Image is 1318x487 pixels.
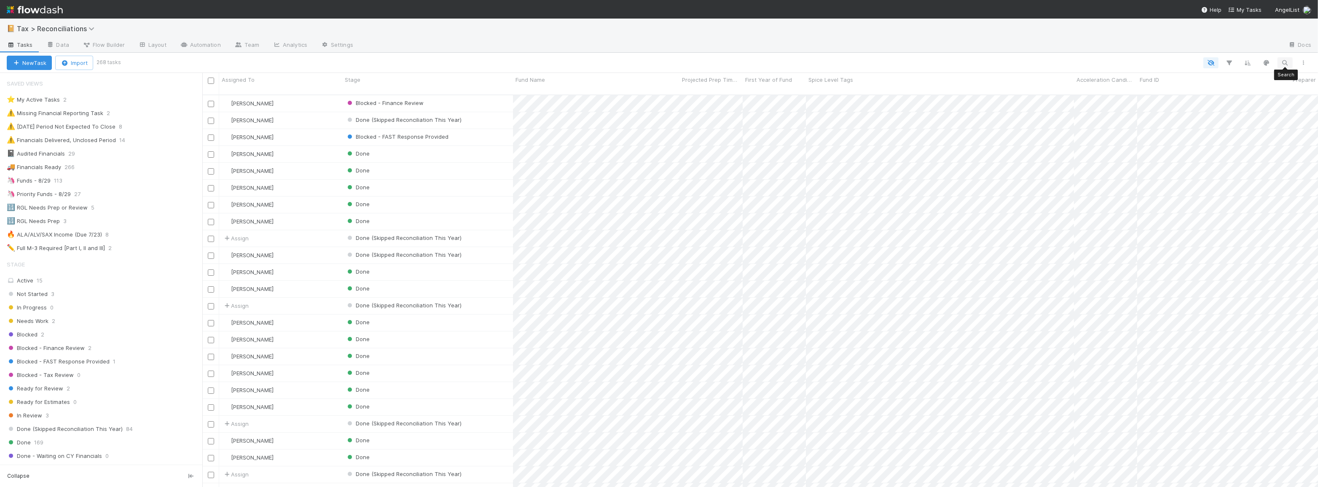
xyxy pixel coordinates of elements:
[208,421,214,428] input: Toggle Row Selected
[223,470,249,479] span: Assign
[88,343,91,353] span: 2
[7,316,48,326] span: Needs Work
[1275,6,1299,13] span: AngelList
[223,387,230,393] img: avatar_85833754-9fc2-4f19-a44b-7938606ee299.png
[223,268,274,276] div: [PERSON_NAME]
[7,175,51,186] div: Funds - 8/29
[345,75,360,84] span: Stage
[208,371,214,377] input: Toggle Row Selected
[346,436,370,444] div: Done
[223,151,230,157] img: avatar_85833754-9fc2-4f19-a44b-7938606ee299.png
[346,116,462,123] span: Done (Skipped Reconciliation This Year)
[7,94,60,105] div: My Active Tasks
[7,108,103,118] div: Missing Financial Reporting Task
[223,420,249,428] span: Assign
[346,319,370,326] span: Done
[346,251,462,258] span: Done (Skipped Reconciliation This Year)
[346,402,370,411] div: Done
[223,134,230,140] img: avatar_705f3a58-2659-4f93-91ad-7a5be837418b.png
[346,352,370,359] span: Done
[208,236,214,242] input: Toggle Row Selected
[223,369,274,377] div: [PERSON_NAME]
[64,162,83,172] span: 266
[67,383,70,394] span: 2
[7,397,70,407] span: Ready for Estimates
[346,200,370,208] div: Done
[7,25,15,32] span: 📔
[223,150,274,158] div: [PERSON_NAME]
[7,289,48,299] span: Not Started
[223,269,230,275] img: avatar_85833754-9fc2-4f19-a44b-7938606ee299.png
[208,455,214,461] input: Toggle Row Selected
[745,75,792,84] span: First Year of Fund
[7,56,52,70] button: NewTask
[228,39,266,52] a: Team
[208,168,214,175] input: Toggle Row Selected
[7,256,25,273] span: Stage
[105,229,117,240] span: 8
[68,148,83,159] span: 29
[231,184,274,191] span: [PERSON_NAME]
[40,39,76,52] a: Data
[223,386,274,394] div: [PERSON_NAME]
[208,269,214,276] input: Toggle Row Selected
[119,135,134,145] span: 14
[223,301,249,310] div: Assign
[223,370,230,377] img: avatar_85833754-9fc2-4f19-a44b-7938606ee299.png
[7,75,43,92] span: Saved Views
[231,167,274,174] span: [PERSON_NAME]
[231,404,274,410] span: [PERSON_NAME]
[7,123,15,130] span: ⚠️
[346,301,462,309] div: Done (Skipped Reconciliation This Year)
[346,217,370,225] div: Done
[208,337,214,343] input: Toggle Row Selected
[231,319,274,326] span: [PERSON_NAME]
[222,75,255,84] span: Assigned To
[223,184,230,191] img: avatar_85833754-9fc2-4f19-a44b-7938606ee299.png
[682,75,741,84] span: Projected Prep Time (Minutes)
[346,369,370,376] span: Done
[34,437,43,448] span: 169
[346,454,370,460] span: Done
[231,134,274,140] span: [PERSON_NAME]
[346,285,370,292] span: Done
[1228,5,1262,14] a: My Tasks
[7,177,15,184] span: 🦄
[7,217,15,224] span: 🔢
[346,453,370,461] div: Done
[7,216,60,226] div: RGL Needs Prep
[231,336,274,343] span: [PERSON_NAME]
[7,244,15,251] span: ✏️
[346,116,462,124] div: Done (Skipped Reconciliation This Year)
[346,420,462,427] span: Done (Skipped Reconciliation This Year)
[346,250,462,259] div: Done (Skipped Reconciliation This Year)
[7,424,123,434] span: Done (Skipped Reconciliation This Year)
[231,269,274,275] span: [PERSON_NAME]
[223,183,274,192] div: [PERSON_NAME]
[223,403,274,411] div: [PERSON_NAME]
[266,39,314,52] a: Analytics
[231,454,274,461] span: [PERSON_NAME]
[231,117,274,124] span: [PERSON_NAME]
[231,252,274,258] span: [PERSON_NAME]
[7,329,38,340] span: Blocked
[51,289,54,299] span: 3
[173,39,228,52] a: Automation
[223,352,274,361] div: [PERSON_NAME]
[1201,5,1221,14] div: Help
[37,277,43,284] span: 15
[7,343,85,353] span: Blocked - Finance Review
[346,437,370,444] span: Done
[346,284,370,293] div: Done
[7,136,15,143] span: ⚠️
[7,383,63,394] span: Ready for Review
[7,40,33,49] span: Tasks
[231,218,274,225] span: [PERSON_NAME]
[74,189,89,199] span: 27
[223,336,230,343] img: avatar_37569647-1c78-4889-accf-88c08d42a236.png
[7,190,15,197] span: 🦄
[808,75,853,84] span: Spice Level Tags
[346,369,370,377] div: Done
[7,231,15,238] span: 🔥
